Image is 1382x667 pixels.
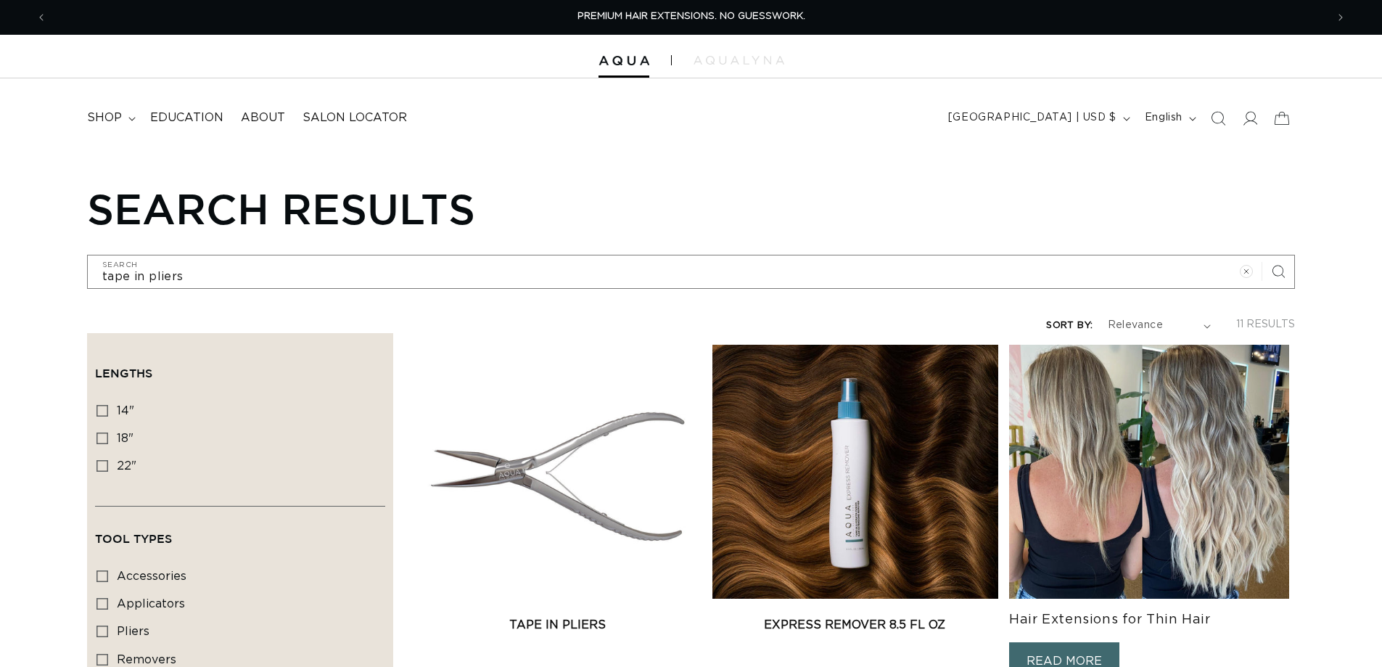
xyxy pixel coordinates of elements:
span: applicators [117,598,185,610]
span: shop [87,110,122,126]
a: Tape In Pliers [415,616,701,634]
span: Lengths [95,367,152,380]
span: removers [117,654,176,666]
span: 18" [117,433,133,444]
span: accessories [117,570,186,582]
summary: Search [1202,102,1234,134]
label: Sort by: [1046,321,1093,330]
summary: Lengths (0 selected) [95,341,385,393]
button: Previous announcement [25,4,57,31]
h3: Hair Extensions for Thin Hair [1009,612,1295,629]
h1: Search results [87,184,1295,233]
span: pliers [117,626,149,637]
summary: Tool Types (0 selected) [95,507,385,559]
a: Education [141,102,232,134]
img: aqualyna.com [694,56,784,65]
button: Search [1262,255,1294,287]
a: Salon Locator [294,102,416,134]
span: 11 results [1236,319,1295,330]
img: Hair Extensions for Thin Hair [1009,345,1289,599]
span: Education [150,110,223,126]
span: 22" [117,460,136,472]
button: Next announcement [1325,4,1357,31]
span: Salon Locator [303,110,407,126]
input: Search [88,255,1294,288]
span: About [241,110,285,126]
button: [GEOGRAPHIC_DATA] | USD $ [939,105,1136,132]
img: Aqua Hair Extensions [599,56,649,66]
button: English [1136,105,1202,132]
a: Express Remover 8.5 fl oz [712,616,998,634]
span: English [1145,110,1182,126]
span: PREMIUM HAIR EXTENSIONS. NO GUESSWORK. [577,12,805,21]
summary: shop [78,102,141,134]
button: Clear search term [1230,255,1262,287]
a: About [232,102,294,134]
span: 14" [117,405,134,417]
span: [GEOGRAPHIC_DATA] | USD $ [948,110,1116,126]
span: Tool Types [95,532,172,545]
